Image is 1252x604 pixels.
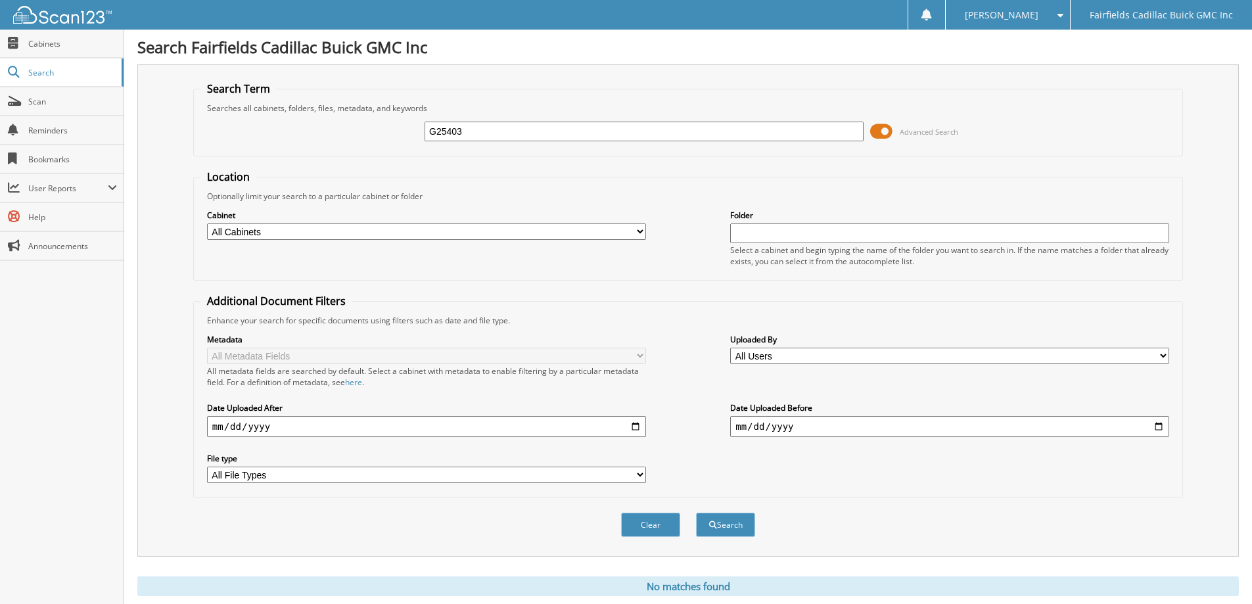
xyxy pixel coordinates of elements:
[28,125,117,136] span: Reminders
[730,210,1169,221] label: Folder
[200,191,1176,202] div: Optionally limit your search to a particular cabinet or folder
[200,315,1176,326] div: Enhance your search for specific documents using filters such as date and file type.
[207,453,646,464] label: File type
[28,241,117,252] span: Announcements
[730,244,1169,267] div: Select a cabinet and begin typing the name of the folder you want to search in. If the name match...
[207,365,646,388] div: All metadata fields are searched by default. Select a cabinet with metadata to enable filtering b...
[137,576,1239,596] div: No matches found
[137,36,1239,58] h1: Search Fairfields Cadillac Buick GMC Inc
[28,38,117,49] span: Cabinets
[200,294,352,308] legend: Additional Document Filters
[1090,11,1233,19] span: Fairfields Cadillac Buick GMC Inc
[730,402,1169,413] label: Date Uploaded Before
[200,81,277,96] legend: Search Term
[207,334,646,345] label: Metadata
[207,416,646,437] input: start
[696,513,755,537] button: Search
[28,212,117,223] span: Help
[28,183,108,194] span: User Reports
[621,513,680,537] button: Clear
[730,334,1169,345] label: Uploaded By
[200,103,1176,114] div: Searches all cabinets, folders, files, metadata, and keywords
[28,96,117,107] span: Scan
[207,402,646,413] label: Date Uploaded After
[207,210,646,221] label: Cabinet
[965,11,1038,19] span: [PERSON_NAME]
[345,377,362,388] a: here
[200,170,256,184] legend: Location
[730,416,1169,437] input: end
[13,6,112,24] img: scan123-logo-white.svg
[900,127,958,137] span: Advanced Search
[28,154,117,165] span: Bookmarks
[28,67,115,78] span: Search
